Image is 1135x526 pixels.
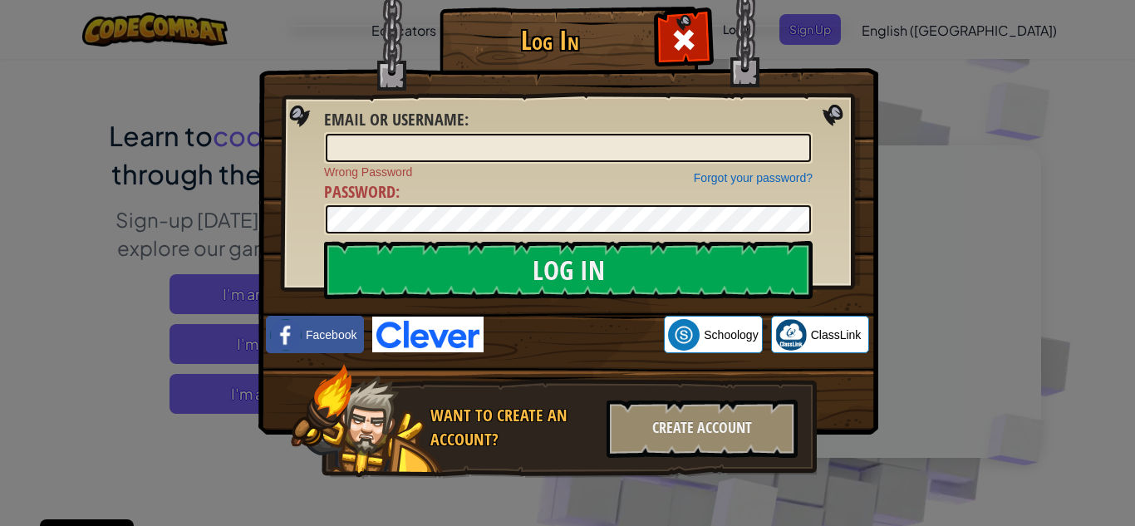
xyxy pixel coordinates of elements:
[694,171,813,184] a: Forgot your password?
[775,319,807,351] img: classlink-logo-small.png
[372,317,484,352] img: clever-logo-blue.png
[324,108,469,132] label: :
[430,404,597,451] div: Want to create an account?
[484,317,664,353] iframe: Tombol Login dengan Google
[607,400,798,458] div: Create Account
[324,108,464,130] span: Email or Username
[306,327,356,343] span: Facebook
[811,327,862,343] span: ClassLink
[324,164,813,180] span: Wrong Password
[704,327,758,343] span: Schoology
[668,319,700,351] img: schoology.png
[324,241,813,299] input: Log In
[270,319,302,351] img: facebook_small.png
[444,26,656,55] h1: Log In
[324,180,400,204] label: :
[324,180,396,203] span: Password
